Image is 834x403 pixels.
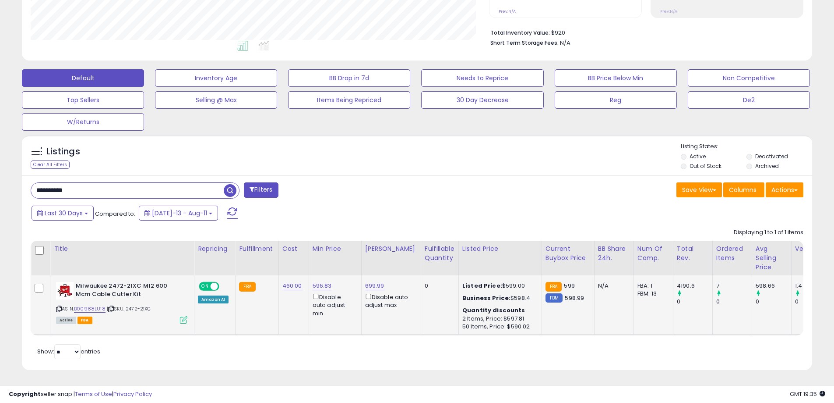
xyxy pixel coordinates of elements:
div: FBA: 1 [637,282,666,290]
button: Last 30 Days [32,206,94,221]
a: Terms of Use [75,390,112,398]
div: Avg Selling Price [756,244,788,272]
strong: Copyright [9,390,41,398]
button: Filters [244,182,278,198]
label: Archived [755,162,779,170]
span: N/A [560,39,570,47]
button: Default [22,69,144,87]
div: : [462,307,535,314]
button: BB Drop in 7d [288,69,410,87]
button: [DATE]-13 - Aug-11 [139,206,218,221]
div: Listed Price [462,244,538,253]
div: Title [54,244,190,253]
button: Actions [766,182,803,197]
div: 4190.6 [677,282,712,290]
span: OFF [218,283,232,290]
div: Num of Comp. [637,244,669,263]
button: W/Returns [22,113,144,131]
div: $599.00 [462,282,535,290]
div: ASIN: [56,282,187,323]
div: Min Price [313,244,358,253]
small: Prev: N/A [499,9,516,14]
button: Reg [555,91,677,109]
a: Privacy Policy [113,390,152,398]
div: seller snap | | [9,390,152,399]
div: Disable auto adjust min [313,292,355,317]
button: Items Being Repriced [288,91,410,109]
span: 2025-09-11 19:35 GMT [790,390,825,398]
img: 412DtCNVK-L._SL40_.jpg [56,282,74,300]
div: Cost [282,244,305,253]
div: Displaying 1 to 1 of 1 items [734,228,803,237]
span: | SKU: 2472-21XC [107,305,151,312]
button: BB Price Below Min [555,69,677,87]
a: B00988LU18 [74,305,106,313]
div: 0 [677,298,712,306]
div: Current Buybox Price [545,244,591,263]
a: 460.00 [282,282,302,290]
span: 599 [564,282,574,290]
span: FBA [77,317,92,324]
div: Fulfillable Quantity [425,244,455,263]
div: Total Rev. [677,244,709,263]
label: Active [690,153,706,160]
button: Selling @ Max [155,91,277,109]
span: ON [200,283,211,290]
button: De2 [688,91,810,109]
b: Business Price: [462,294,510,302]
small: FBA [239,282,255,292]
div: Clear All Filters [31,160,70,169]
div: 0 [795,298,830,306]
div: 7 [716,282,752,290]
span: [DATE]-13 - Aug-11 [152,209,207,218]
li: $920 [490,27,797,37]
small: Prev: N/A [660,9,677,14]
div: $598.4 [462,294,535,302]
div: Disable auto adjust max [365,292,414,309]
div: Ordered Items [716,244,748,263]
div: [PERSON_NAME] [365,244,417,253]
b: Quantity discounts [462,306,525,314]
button: Columns [723,182,764,197]
span: Show: entries [37,347,100,356]
div: 598.66 [756,282,791,290]
a: 596.83 [313,282,332,290]
div: FBM: 13 [637,290,666,298]
div: N/A [598,282,627,290]
small: FBM [545,293,563,303]
b: Milwaukee 2472-21XC M12 600 Mcm Cable Cutter Kit [76,282,182,300]
button: Save View [676,182,722,197]
label: Deactivated [755,153,788,160]
button: Non Competitive [688,69,810,87]
div: Amazon AI [198,296,229,303]
button: Needs to Reprice [421,69,543,87]
b: Listed Price: [462,282,502,290]
div: Velocity [795,244,827,253]
div: 0 [756,298,791,306]
b: Short Term Storage Fees: [490,39,559,46]
a: 699.99 [365,282,384,290]
span: All listings currently available for purchase on Amazon [56,317,76,324]
div: 1.4 [795,282,830,290]
p: Listing States: [681,143,812,151]
div: 0 [716,298,752,306]
div: 0 [425,282,452,290]
small: FBA [545,282,562,292]
span: Last 30 Days [45,209,83,218]
div: 2 Items, Price: $597.81 [462,315,535,323]
button: 30 Day Decrease [421,91,543,109]
label: Out of Stock [690,162,721,170]
div: Fulfillment [239,244,274,253]
h5: Listings [46,146,80,158]
div: Repricing [198,244,232,253]
div: BB Share 24h. [598,244,630,263]
button: Top Sellers [22,91,144,109]
button: Inventory Age [155,69,277,87]
div: 50 Items, Price: $590.02 [462,323,535,331]
span: Columns [729,185,757,194]
span: Compared to: [95,210,135,218]
b: Total Inventory Value: [490,29,550,36]
span: 598.99 [565,294,584,302]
